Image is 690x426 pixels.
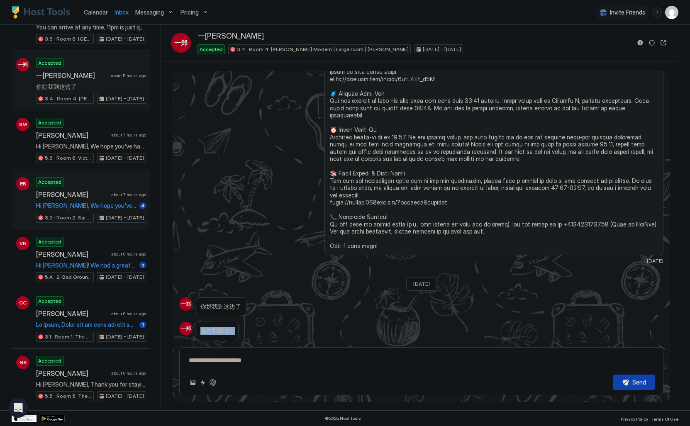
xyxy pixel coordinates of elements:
[8,398,28,418] div: Open Intercom Messenger
[658,38,668,48] button: Open reservation
[36,143,146,150] span: Hi [PERSON_NAME], We hope you've had a wonderful time in [GEOGRAPHIC_DATA]! Just a quick reminder...
[36,369,108,377] span: [PERSON_NAME]
[198,377,208,387] button: Quick reply
[38,119,61,127] span: Accepted
[36,262,136,269] span: Hi [PERSON_NAME]! We had a great stay I’ll also leave a 5-star review. However, for some feedback...
[141,202,145,209] span: 4
[635,38,645,48] button: Reservation information
[652,7,662,17] div: menu
[38,357,61,365] span: Accepted
[111,73,146,78] span: about 5 hours ago
[36,250,108,258] span: [PERSON_NAME]
[36,131,108,139] span: [PERSON_NAME]
[647,258,663,264] span: [DATE]
[413,281,430,287] span: [DATE]
[20,180,26,187] span: EB
[45,95,92,102] span: 3.4 · Room 4: [PERSON_NAME] Modern | Large room | [PERSON_NAME]
[142,321,144,328] span: 1
[38,297,61,305] span: Accepted
[36,321,136,329] span: Lo Ipsum, Dolor sit am cons adi elit seddoei! Te'in utlabor et dolo mag al Enimad. Mi veni qui no...
[188,377,198,387] button: Upload image
[19,299,27,307] span: CC
[38,178,61,186] span: Accepted
[18,61,28,68] span: 一郑
[45,273,92,281] span: 5.A · 2-Bed Ground Floor Suite | Private Bath | [GEOGRAPHIC_DATA]
[651,414,678,423] a: Terms Of Use
[142,262,144,268] span: 1
[200,327,233,335] span: 我在193门口
[20,240,27,247] span: VN
[36,83,146,90] span: 你好我到这边了
[111,311,146,316] span: about 8 hours ago
[621,414,648,423] a: Privacy Policy
[180,9,199,16] span: Pricing
[45,35,92,43] span: 3.6 · Room 6: [GEOGRAPHIC_DATA] | Loft room | [GEOGRAPHIC_DATA]
[45,214,92,222] span: 3.2 · Room 2: Sainsbury's | Ground Floor | [GEOGRAPHIC_DATA]
[45,154,92,162] span: 5.6 · Room 6: Victoria Line | Loft room | [GEOGRAPHIC_DATA]
[45,392,92,400] span: 5.5 · Room 5: The BFI | [GEOGRAPHIC_DATA]
[36,190,108,199] span: [PERSON_NAME]
[19,121,27,128] span: BM
[38,59,61,67] span: Accepted
[111,370,146,376] span: about 8 hours ago
[423,46,461,53] span: [DATE] - [DATE]
[36,71,107,80] span: 一[PERSON_NAME]
[106,273,144,281] span: [DATE] - [DATE]
[12,415,37,422] a: App Store
[106,35,144,43] span: [DATE] - [DATE]
[111,251,146,257] span: about 8 hours ago
[36,202,136,209] span: Hi [PERSON_NAME], We hope you've had a wonderful time in [GEOGRAPHIC_DATA]! Just a quick reminder...
[115,9,129,16] span: Inbox
[84,9,108,16] span: Calendar
[106,95,144,102] span: [DATE] - [DATE]
[135,9,164,16] span: Messaging
[174,38,188,48] span: 一郑
[237,46,409,53] span: 3.4 · Room 4: [PERSON_NAME] Modern | Large room | [PERSON_NAME]
[36,381,146,388] span: Hi [PERSON_NAME], Thank you for staying with us! We've just left you a 5-star review, it's a plea...
[181,325,191,332] span: 一郑
[621,416,648,421] span: Privacy Policy
[38,238,61,246] span: Accepted
[106,214,144,222] span: [DATE] - [DATE]
[40,415,65,422] a: Google Play Store
[647,38,657,48] button: Sync reservation
[111,132,146,138] span: about 7 hours ago
[325,416,361,421] span: © 2025 Host Tools
[200,303,241,310] span: 你好我到这边了
[45,333,92,341] span: 3.1 · Room 1: The Regency | Ground Floor | [GEOGRAPHIC_DATA]
[106,333,144,341] span: [DATE] - [DATE]
[84,8,108,17] a: Calendar
[20,359,27,366] span: NS
[632,378,646,387] div: Send
[106,154,144,162] span: [DATE] - [DATE]
[651,416,678,421] span: Terms Of Use
[200,46,223,53] span: Accepted
[36,24,146,31] span: You can arrive at any time, 11pm is just quiet hours.
[111,192,146,197] span: about 7 hours ago
[613,375,655,390] button: Send
[208,377,218,387] button: ChatGPT Auto Reply
[610,9,645,16] span: Invite Friends
[197,32,264,41] span: 一[PERSON_NAME]
[36,309,108,318] span: [PERSON_NAME]
[115,8,129,17] a: Inbox
[665,6,678,19] div: User profile
[12,6,74,19] a: Host Tools Logo
[181,300,191,308] span: 一郑
[106,392,144,400] span: [DATE] - [DATE]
